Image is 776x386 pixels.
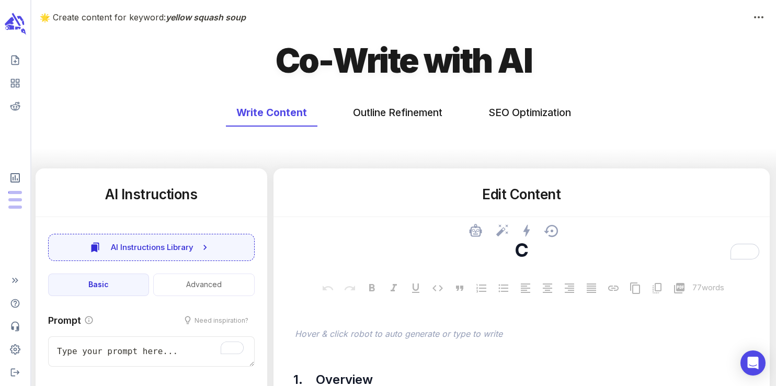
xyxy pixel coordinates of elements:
span: yellow squash soup [166,12,246,22]
h5: Edit Content [286,185,757,204]
p: 77 words [692,282,724,294]
button: Advanced [153,274,254,296]
span: Posts: 1 of 25 monthly posts used [8,191,22,194]
span: View your Reddit Intelligence add-on dashboard [4,97,26,116]
p: 🌟 Create content for keyword: [40,11,750,24]
span: View your content dashboard [4,74,26,93]
span: Help Center [4,294,26,313]
span: Logout [4,363,26,382]
span: Contact Support [4,317,26,336]
span: Output Tokens: 0 of 400,000 monthly tokens used. These limits are based on the last model you use... [8,198,22,201]
button: AI Instructions Library [48,234,255,261]
span: Expand Sidebar [4,271,26,290]
span: Input Tokens: 0 of 2,000,000 monthly tokens used. These limits are based on the last model you us... [8,206,22,209]
button: SEO Optimization [478,99,581,127]
button: Basic [48,274,149,296]
span: Adjust your account settings [4,340,26,359]
h1: Co-Write with AI [276,39,532,82]
textarea: To enrich screen reader interactions, please activate Accessibility in Grammarly extension settings [48,336,255,367]
span: Create new content [4,51,26,70]
button: Write Content [226,99,317,127]
span: AI Instructions Library [111,241,193,254]
textarea: To enrich screen reader interactions, please activate Accessibility in Grammarly extension settings [282,239,761,262]
button: Outline Refinement [343,99,453,127]
h5: AI Instructions [48,185,255,204]
p: Prompt [48,313,81,327]
span: View Subscription & Usage [4,167,26,188]
button: Need inspiration? [178,313,255,328]
svg: Provide instructions to the AI on how to write the target section. The more specific the prompt, ... [84,315,94,325]
div: Open Intercom Messenger [740,350,766,376]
